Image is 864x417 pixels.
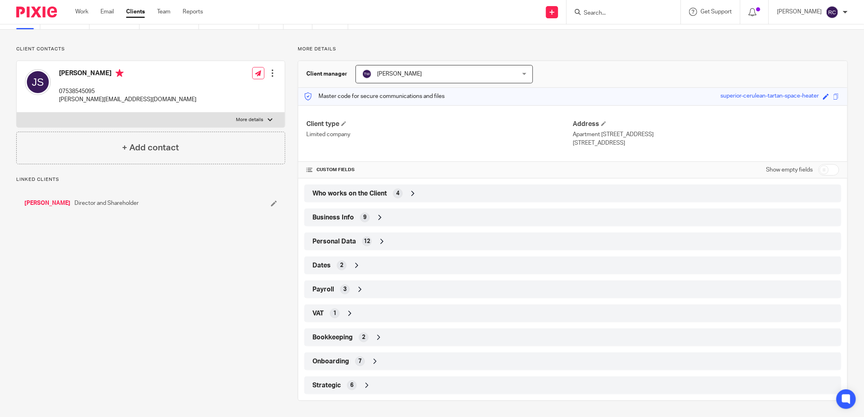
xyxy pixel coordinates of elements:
[312,381,341,390] span: Strategic
[358,357,362,365] span: 7
[157,8,170,16] a: Team
[573,120,839,128] h4: Address
[583,10,656,17] input: Search
[312,333,353,342] span: Bookkeeping
[333,309,336,317] span: 1
[298,46,848,52] p: More details
[720,92,819,101] div: superior-cerulean-tartan-space-heater
[312,261,331,270] span: Dates
[183,8,203,16] a: Reports
[777,8,822,16] p: [PERSON_NAME]
[826,6,839,19] img: svg%3E
[16,46,285,52] p: Client contacts
[340,261,343,269] span: 2
[312,237,356,246] span: Personal Data
[343,285,347,293] span: 3
[116,69,124,77] i: Primary
[16,176,285,183] p: Linked clients
[59,87,196,96] p: 07538545095
[312,189,387,198] span: Who works on the Client
[573,139,839,147] p: [STREET_ADDRESS]
[24,199,70,207] a: [PERSON_NAME]
[312,213,354,222] span: Business Info
[377,71,422,77] span: [PERSON_NAME]
[59,69,196,79] h4: [PERSON_NAME]
[312,285,334,294] span: Payroll
[122,141,179,154] h4: + Add contact
[700,9,732,15] span: Get Support
[306,70,347,78] h3: Client manager
[362,69,372,79] img: svg%3E
[363,213,367,222] span: 9
[312,357,349,366] span: Onboarding
[573,130,839,139] p: Apartment [STREET_ADDRESS]
[16,7,57,17] img: Pixie
[100,8,114,16] a: Email
[306,120,573,128] h4: Client type
[312,309,324,318] span: VAT
[74,199,139,207] span: Director and Shareholder
[396,189,399,198] span: 4
[75,8,88,16] a: Work
[304,92,445,100] p: Master code for secure communications and files
[126,8,145,16] a: Clients
[306,130,573,139] p: Limited company
[306,167,573,173] h4: CUSTOM FIELDS
[350,381,353,389] span: 6
[362,333,365,341] span: 2
[59,96,196,104] p: [PERSON_NAME][EMAIL_ADDRESS][DOMAIN_NAME]
[766,166,813,174] label: Show empty fields
[236,117,264,123] p: More details
[364,237,370,245] span: 12
[25,69,51,95] img: svg%3E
